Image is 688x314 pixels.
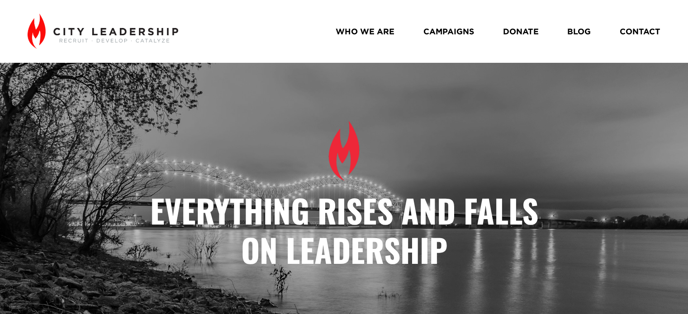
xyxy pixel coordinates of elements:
[150,187,546,273] strong: Everything Rises and Falls on Leadership
[28,14,178,49] img: City Leadership - Recruit. Develop. Catalyze.
[503,23,538,40] a: DONATE
[567,23,591,40] a: BLOG
[336,23,394,40] a: WHO WE ARE
[620,23,660,40] a: CONTACT
[423,23,474,40] a: CAMPAIGNS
